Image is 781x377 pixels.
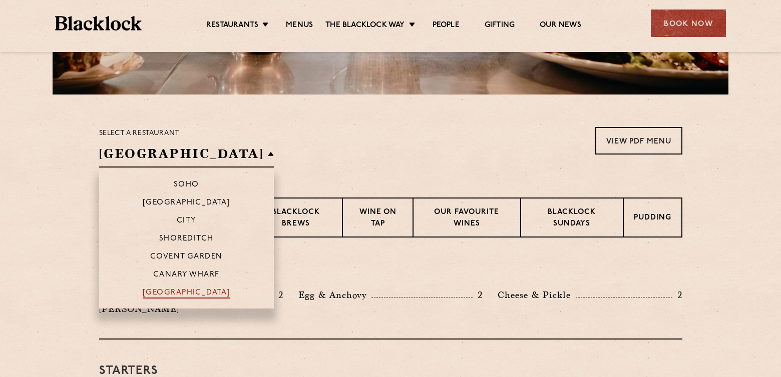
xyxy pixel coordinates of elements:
a: Our News [540,20,581,31]
h3: Pre Chop Bites [99,262,682,275]
p: Shoreditch [159,234,214,244]
p: 2 [273,288,283,301]
p: 2 [473,288,483,301]
div: Book Now [651,9,726,37]
p: Blacklock Sundays [531,207,612,230]
p: Soho [174,180,199,190]
p: Pudding [634,212,671,225]
p: Cheese & Pickle [498,288,576,302]
p: Blacklock Brews [259,207,332,230]
p: Select a restaurant [99,127,274,140]
p: Wine on Tap [353,207,402,230]
a: Gifting [485,20,515,31]
p: City [177,216,196,226]
p: Egg & Anchovy [298,288,371,302]
p: Our favourite wines [424,207,510,230]
a: Menus [286,20,313,31]
h2: [GEOGRAPHIC_DATA] [99,145,274,167]
a: The Blacklock Way [325,20,405,31]
a: Restaurants [206,20,258,31]
p: [GEOGRAPHIC_DATA] [143,288,230,298]
a: View PDF Menu [595,127,682,154]
img: BL_Textured_Logo-footer-cropped.svg [55,16,142,30]
a: People [433,20,460,31]
p: [GEOGRAPHIC_DATA] [143,198,230,208]
p: Covent Garden [150,252,223,262]
p: 2 [672,288,682,301]
p: Canary Wharf [153,270,219,280]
